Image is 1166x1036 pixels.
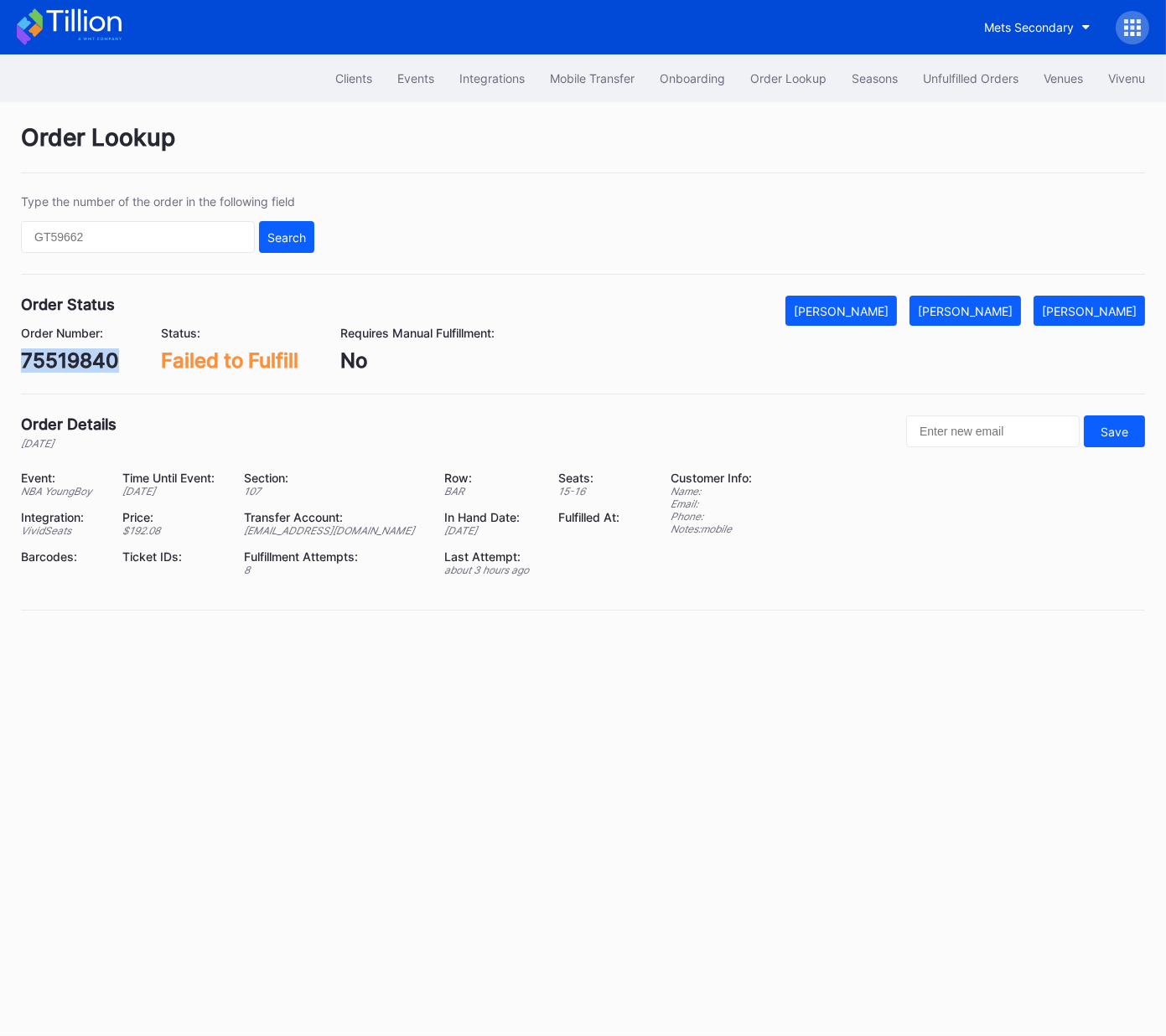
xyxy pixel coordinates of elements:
div: Ticket IDs: [122,549,224,564]
div: Type the number of the order in the following field [21,194,314,209]
div: [PERSON_NAME] [918,304,1013,318]
div: No [340,348,495,373]
div: Vivenu [1108,71,1145,85]
div: Seasons [852,71,898,85]
button: Seasons [839,63,910,94]
div: [PERSON_NAME] [794,304,889,318]
div: Seats: [558,471,629,485]
div: 8 [244,564,423,576]
div: Order Status [21,296,115,313]
button: [PERSON_NAME] [785,296,897,326]
div: Order Number: [21,326,119,340]
div: [EMAIL_ADDRESS][DOMAIN_NAME] [244,524,423,537]
button: Events [385,63,447,94]
div: Email: [671,497,752,510]
input: Enter new email [906,415,1080,447]
button: Order Lookup [738,63,839,94]
button: Search [259,221,314,253]
div: Order Details [21,415,117,433]
div: Order Lookup [21,123,1145,173]
div: Mets Secondary [984,20,1074,34]
div: Mobile Transfer [550,71,635,85]
div: Customer Info: [671,471,752,485]
div: Onboarding [660,71,725,85]
div: Event: [21,471,101,485]
div: 107 [244,485,423,497]
div: Events [397,71,434,85]
div: 15 - 16 [558,485,629,497]
div: Price: [122,510,224,524]
button: [PERSON_NAME] [909,296,1021,326]
button: Onboarding [647,63,738,94]
div: Transfer Account: [244,510,423,524]
div: Fulfillment Attempts: [244,549,423,564]
div: Integrations [459,71,525,85]
div: Notes: mobile [671,523,752,535]
div: Save [1101,425,1128,439]
div: [DATE] [21,437,117,450]
div: 75519840 [21,348,119,373]
div: Integration: [21,510,101,524]
div: Phone: [671,510,752,523]
button: Mets Secondary [972,12,1103,43]
div: [DATE] [444,524,538,537]
div: In Hand Date: [444,510,538,524]
button: Unfulfilled Orders [910,63,1031,94]
input: GT59662 [21,221,255,253]
div: Barcodes: [21,549,101,564]
div: $ 192.08 [122,524,224,537]
button: Vivenu [1096,63,1158,94]
div: Time Until Event: [122,471,224,485]
div: Status: [161,326,298,340]
div: [PERSON_NAME] [1042,304,1137,318]
div: Section: [244,471,423,485]
div: Failed to Fulfill [161,348,298,373]
button: Integrations [447,63,537,94]
div: Search [267,230,306,245]
div: Order Lookup [750,71,827,85]
div: Name: [671,485,752,497]
div: [DATE] [122,485,224,497]
div: VividSeats [21,524,101,537]
div: Row: [444,471,538,485]
div: Clients [335,71,372,85]
div: about 3 hours ago [444,564,538,576]
div: NBA YoungBoy [21,485,101,497]
button: Save [1084,415,1145,447]
div: Venues [1044,71,1083,85]
div: BAR [444,485,538,497]
div: Unfulfilled Orders [923,71,1018,85]
div: Last Attempt: [444,549,538,564]
button: Venues [1031,63,1096,94]
button: Clients [323,63,385,94]
button: Mobile Transfer [537,63,647,94]
button: [PERSON_NAME] [1034,296,1145,326]
div: Requires Manual Fulfillment: [340,326,495,340]
div: Fulfilled At: [558,510,629,524]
